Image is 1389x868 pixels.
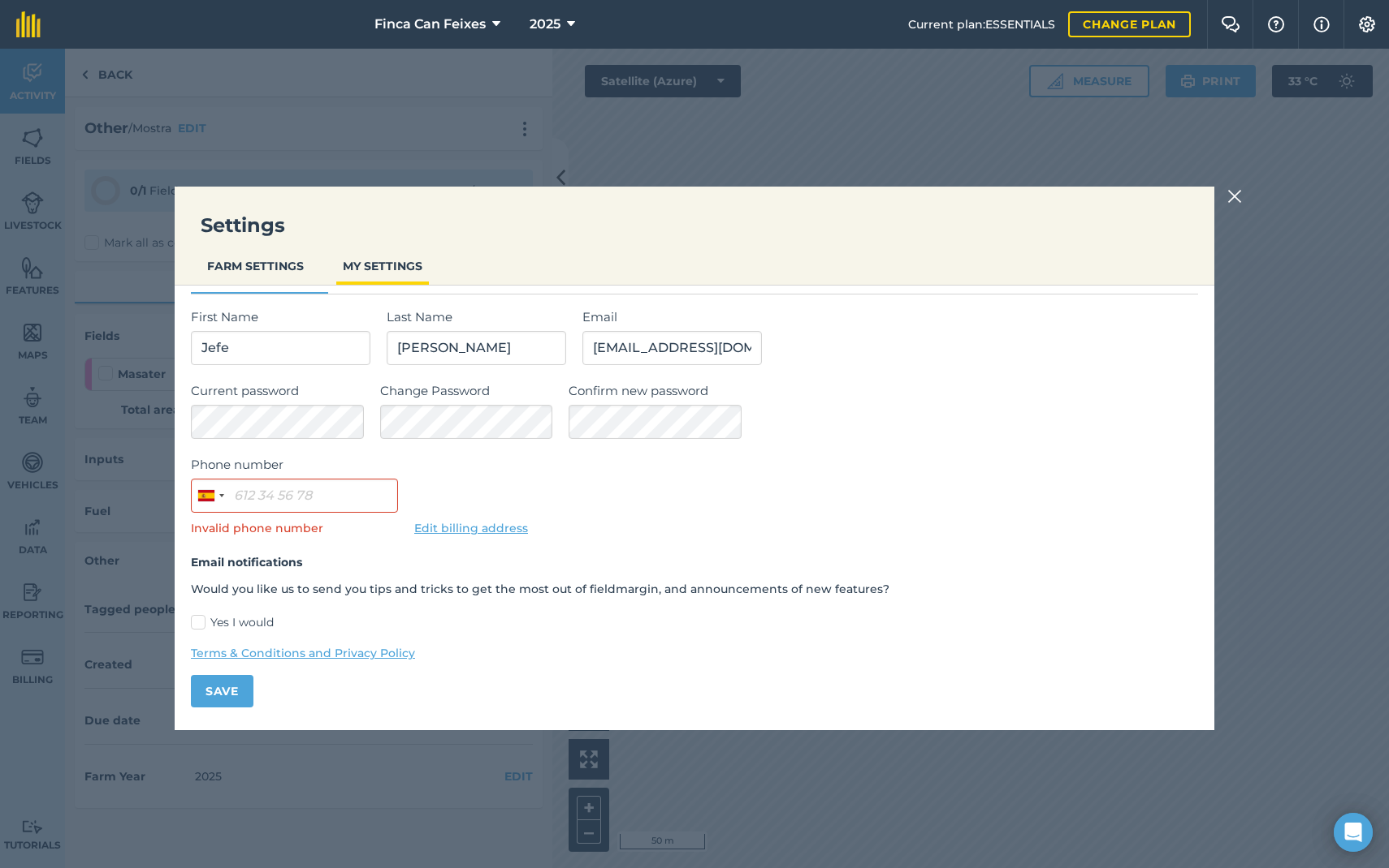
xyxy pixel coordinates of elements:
[191,580,1198,598] p: Would you like us to send you tips and tricks to get the most out of fieldmargin, and announcemen...
[175,213,1214,238] h3: Settings
[191,553,1198,571] h4: Email notifications
[191,479,398,513] input: 612 34 56 78
[569,381,1198,401] label: Confirm new password
[192,479,229,512] button: Selected country
[908,15,1055,33] span: Current plan : ESSENTIALS
[16,11,41,37] img: fieldmargin Logo
[582,307,1198,327] label: Email
[414,521,528,535] a: Edit billing address
[1313,15,1330,34] img: svg+xml;base64,PHN2ZyB4bWxucz0iaHR0cDovL3d3dy53My5vcmcvMjAwMC9zdmciIHdpZHRoPSIxNyIgaGVpZ2h0PSIxNy...
[380,381,553,401] label: Change Password
[530,15,560,34] span: 2025
[387,307,566,327] label: Last Name
[1221,16,1240,32] img: Two speech bubbles overlapping with the left bubble in the forefront
[1068,11,1191,37] a: Change plan
[1334,813,1373,852] div: Open Intercom Messenger
[191,614,1198,631] label: Yes I would
[336,251,429,281] button: MY SETTINGS
[191,381,364,401] label: Current password
[191,519,398,537] p: Invalid phone number
[191,644,1198,662] a: Terms & Conditions and Privacy Policy
[191,307,370,327] label: First Name
[1266,16,1286,32] img: A question mark icon
[201,251,310,281] button: FARM SETTINGS
[191,455,398,475] label: Phone number
[1357,16,1377,32] img: A cog icon
[374,15,486,34] span: Finca Can Feixes
[1227,187,1242,206] img: svg+xml;base64,PHN2ZyB4bWxucz0iaHR0cDovL3d3dy53My5vcmcvMjAwMC9zdmciIHdpZHRoPSIyMiIgaGVpZ2h0PSIzMC...
[191,675,253,707] button: Save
